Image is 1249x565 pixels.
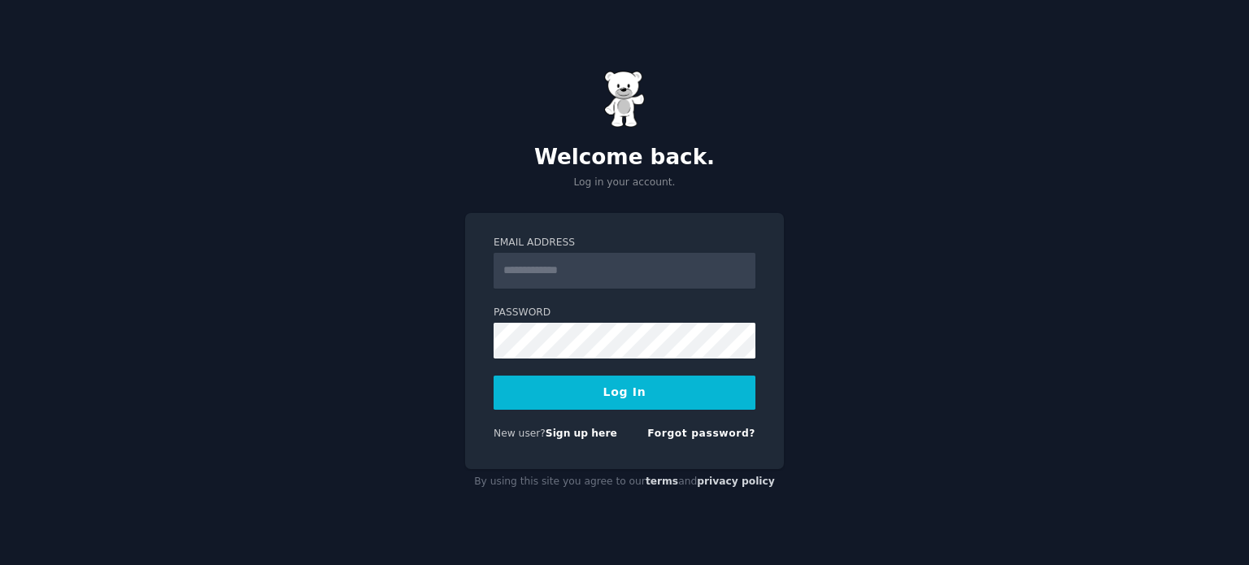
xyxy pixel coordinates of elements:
[646,476,678,487] a: terms
[697,476,775,487] a: privacy policy
[465,469,784,495] div: By using this site you agree to our and
[494,236,755,250] label: Email Address
[647,428,755,439] a: Forgot password?
[465,176,784,190] p: Log in your account.
[604,71,645,128] img: Gummy Bear
[494,306,755,320] label: Password
[465,145,784,171] h2: Welcome back.
[494,376,755,410] button: Log In
[546,428,617,439] a: Sign up here
[494,428,546,439] span: New user?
